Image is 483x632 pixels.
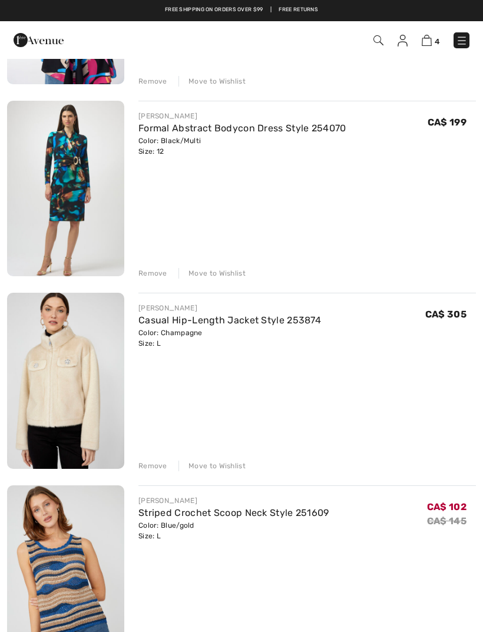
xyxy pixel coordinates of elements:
img: Shopping Bag [422,35,432,46]
a: Free Returns [279,6,318,14]
span: CA$ 199 [428,117,467,128]
img: Casual Hip-Length Jacket Style 253874 [7,293,124,469]
div: Move to Wishlist [178,76,246,87]
div: [PERSON_NAME] [138,111,346,121]
span: CA$ 102 [427,501,467,512]
s: CA$ 145 [427,515,467,527]
a: 1ère Avenue [14,34,64,45]
a: Free shipping on orders over $99 [165,6,263,14]
span: CA$ 305 [425,309,467,320]
div: Color: Champagne Size: L [138,327,321,349]
img: My Info [398,35,408,47]
div: Move to Wishlist [178,268,246,279]
div: Move to Wishlist [178,461,246,471]
div: Color: Blue/gold Size: L [138,520,329,541]
img: Menu [456,35,468,47]
img: Search [373,35,383,45]
img: 1ère Avenue [14,28,64,52]
div: Remove [138,76,167,87]
div: Remove [138,461,167,471]
div: [PERSON_NAME] [138,303,321,313]
span: 4 [435,37,439,46]
a: Casual Hip-Length Jacket Style 253874 [138,315,321,326]
div: [PERSON_NAME] [138,495,329,506]
a: Striped Crochet Scoop Neck Style 251609 [138,507,329,518]
div: Remove [138,268,167,279]
div: Color: Black/Multi Size: 12 [138,135,346,157]
img: Formal Abstract Bodycon Dress Style 254070 [7,101,124,276]
a: 4 [422,33,439,47]
a: Formal Abstract Bodycon Dress Style 254070 [138,123,346,134]
span: | [270,6,272,14]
